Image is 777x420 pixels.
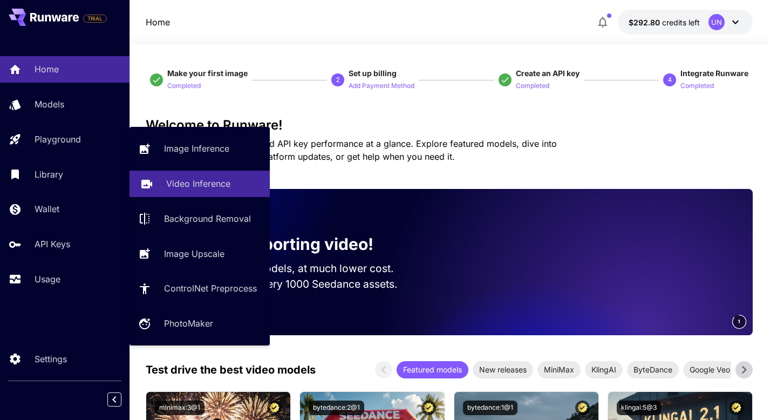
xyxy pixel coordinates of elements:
[35,353,67,365] p: Settings
[129,136,270,162] a: Image Inference
[618,10,753,35] button: $292.79914
[193,232,373,256] p: Now supporting video!
[585,364,623,375] span: KlingAI
[267,401,282,415] button: Certified Model – Vetted for best performance and includes a commercial license.
[163,261,414,276] p: Run the best video models, at much lower cost.
[516,69,580,78] span: Create an API key
[84,15,106,23] span: TRIAL
[397,364,468,375] span: Featured models
[146,362,316,378] p: Test drive the best video models
[164,212,251,225] p: Background Removal
[155,401,205,415] button: minimax:3@1
[662,18,700,27] span: credits left
[163,276,414,292] p: Save up to $50 for every 1000 Seedance assets.
[463,401,517,415] button: bytedance:1@1
[349,81,414,91] p: Add Payment Method
[129,240,270,267] a: Image Upscale
[129,275,270,302] a: ControlNet Preprocess
[83,12,107,25] span: Add your payment card to enable full platform functionality.
[164,142,229,155] p: Image Inference
[680,81,714,91] p: Completed
[668,75,672,85] p: 4
[708,14,725,30] div: UN
[35,98,64,111] p: Models
[729,401,744,415] button: Certified Model – Vetted for best performance and includes a commercial license.
[575,401,590,415] button: Certified Model – Vetted for best performance and includes a commercial license.
[164,317,213,330] p: PhotoMaker
[146,16,170,29] p: Home
[473,364,533,375] span: New releases
[421,401,436,415] button: Certified Model – Vetted for best performance and includes a commercial license.
[617,401,661,415] button: klingai:5@3
[35,273,60,286] p: Usage
[107,392,121,407] button: Collapse sidebar
[129,310,270,337] a: PhotoMaker
[146,118,753,133] h3: Welcome to Runware!
[683,364,737,375] span: Google Veo
[146,138,557,162] span: Check out your usage stats and API key performance at a glance. Explore featured models, dive int...
[629,17,700,28] div: $292.79914
[627,364,679,375] span: ByteDance
[35,133,81,146] p: Playground
[629,18,662,27] span: $292.80
[35,168,63,181] p: Library
[537,364,581,375] span: MiniMax
[167,69,248,78] span: Make your first image
[129,171,270,197] a: Video Inference
[167,81,201,91] p: Completed
[309,401,364,415] button: bytedance:2@1
[129,206,270,232] a: Background Removal
[349,69,397,78] span: Set up billing
[336,75,340,85] p: 2
[115,390,129,409] div: Collapse sidebar
[166,177,230,190] p: Video Inference
[35,202,59,215] p: Wallet
[146,16,170,29] nav: breadcrumb
[738,317,741,326] span: 1
[35,238,70,250] p: API Keys
[35,63,59,76] p: Home
[516,81,549,91] p: Completed
[164,282,257,295] p: ControlNet Preprocess
[164,247,224,260] p: Image Upscale
[680,69,748,78] span: Integrate Runware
